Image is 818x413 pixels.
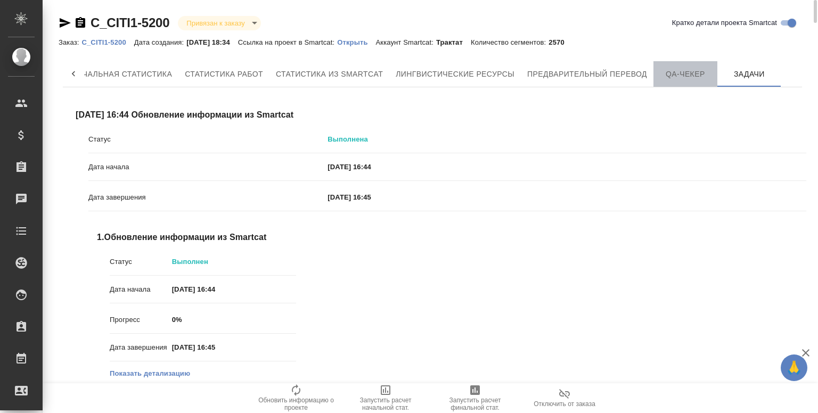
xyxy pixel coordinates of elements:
[471,38,549,46] p: Количество сегментов:
[251,383,341,413] button: Обновить информацию о проекте
[430,383,520,413] button: Запустить расчет финальной стат.
[172,342,296,353] p: [DATE] 16:45
[337,37,375,46] a: Открыть
[110,257,172,267] p: Статус
[781,354,807,381] button: 🙏
[74,16,87,29] button: Скопировать ссылку
[134,38,186,46] p: Дата создания:
[549,38,572,46] p: 2570
[178,16,260,30] div: Привязан к заказу
[328,162,806,172] p: [DATE] 16:44
[81,38,134,46] p: C_CITI1-5200
[81,37,134,46] a: C_CITI1-5200
[88,162,328,172] p: Дата начала
[186,38,238,46] p: [DATE] 18:34
[97,231,296,244] span: 1. Обновление информации из Smartcat
[258,397,334,411] span: Обновить информацию о проекте
[347,397,424,411] span: Запустить расчет начальной стат.
[276,68,383,81] span: Статистика из Smartcat
[376,38,436,46] p: Аккаунт Smartcat:
[59,38,81,46] p: Заказ:
[328,192,806,203] p: [DATE] 16:45
[527,68,647,81] span: Предварительный перевод
[436,38,471,46] p: Трактат
[76,109,806,121] span: [DATE] 16:44 Обновление информации из Smartcat
[172,284,296,295] p: [DATE] 16:44
[91,15,169,30] a: C_CITI1-5200
[437,397,513,411] span: Запустить расчет финальной стат.
[238,38,337,46] p: Ссылка на проект в Smartcat:
[337,38,375,46] p: Открыть
[724,68,775,81] span: Задачи
[660,68,711,81] span: QA-чекер
[110,368,190,379] button: Показать детализацию
[110,284,172,295] p: Дата начала
[520,383,609,413] button: Отключить от заказа
[172,315,296,325] p: 0%
[59,16,71,29] button: Скопировать ссылку для ЯМессенджера
[672,18,777,28] span: Кратко детали проекта Smartcat
[185,68,263,81] span: Статистика работ
[183,19,248,28] button: Привязан к заказу
[172,257,296,267] p: Выполнен
[785,357,803,379] span: 🙏
[110,315,172,325] p: Прогресс
[534,400,595,408] span: Отключить от заказа
[110,342,172,353] p: Дата завершения
[341,383,430,413] button: Запустить расчет начальной стат.
[88,134,328,145] p: Статус
[72,68,173,81] span: Начальная статистика
[328,134,806,145] p: Выполнена
[88,192,328,203] p: Дата завершения
[396,68,514,81] span: Лингвистические ресурсы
